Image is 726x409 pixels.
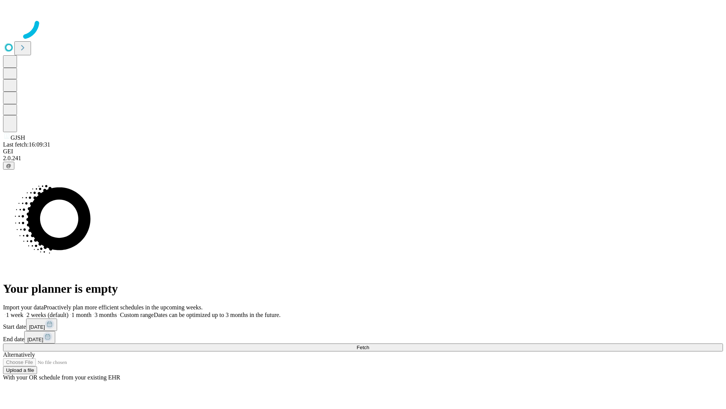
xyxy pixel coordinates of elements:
[3,331,723,343] div: End date
[120,312,154,318] span: Custom range
[95,312,117,318] span: 3 months
[3,148,723,155] div: GEI
[3,155,723,162] div: 2.0.241
[3,374,120,381] span: With your OR schedule from your existing EHR
[3,141,50,148] span: Last fetch: 16:09:31
[154,312,281,318] span: Dates can be optimized up to 3 months in the future.
[3,343,723,351] button: Fetch
[3,282,723,296] h1: Your planner is empty
[3,304,44,311] span: Import your data
[11,134,25,141] span: GJSH
[357,345,369,350] span: Fetch
[3,162,14,170] button: @
[3,318,723,331] div: Start date
[3,366,37,374] button: Upload a file
[71,312,92,318] span: 1 month
[6,312,23,318] span: 1 week
[6,163,11,169] span: @
[24,331,55,343] button: [DATE]
[3,351,35,358] span: Alternatively
[44,304,203,311] span: Proactively plan more efficient schedules in the upcoming weeks.
[26,312,68,318] span: 2 weeks (default)
[27,337,43,342] span: [DATE]
[26,318,57,331] button: [DATE]
[29,324,45,330] span: [DATE]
